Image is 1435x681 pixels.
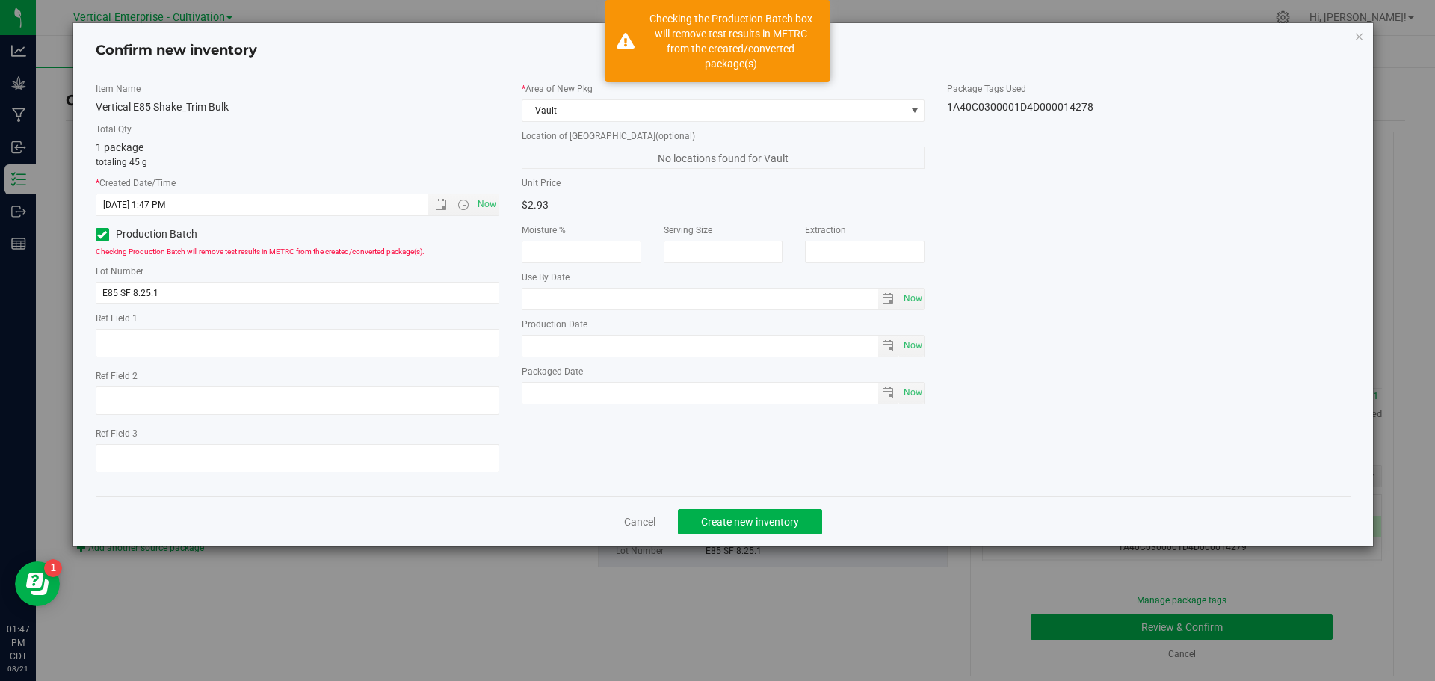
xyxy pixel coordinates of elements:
[450,199,475,211] span: Open the time view
[96,41,257,61] h4: Confirm new inventory
[624,514,655,529] a: Cancel
[522,147,925,169] span: No locations found for Vault
[878,383,900,404] span: select
[643,11,818,71] div: Checking the Production Batch box will remove test results in METRC from the created/converted pa...
[701,516,799,528] span: Create new inventory
[522,194,712,216] div: $2.93
[44,559,62,577] iframe: Resource center unread badge
[878,336,900,357] span: select
[96,427,499,440] label: Ref Field 3
[96,369,499,383] label: Ref Field 2
[522,318,925,331] label: Production Date
[96,82,499,96] label: Item Name
[96,265,499,278] label: Lot Number
[899,289,924,309] span: select
[805,224,925,237] label: Extraction
[947,99,1351,115] div: 1A40C0300001D4D000014278
[522,271,925,284] label: Use By Date
[428,199,454,211] span: Open the date view
[15,561,60,606] iframe: Resource center
[96,155,499,169] p: totaling 45 g
[96,247,425,256] span: Checking Production Batch will remove test results in METRC from the created/converted package(s).
[522,82,925,96] label: Area of New Pkg
[522,129,925,143] label: Location of [GEOGRAPHIC_DATA]
[678,509,822,534] button: Create new inventory
[522,224,641,237] label: Moisture %
[899,336,924,357] span: select
[655,131,695,141] span: (optional)
[878,289,900,309] span: select
[522,100,906,121] span: Vault
[522,365,925,378] label: Packaged Date
[900,288,925,309] span: Set Current date
[947,82,1351,96] label: Package Tags Used
[522,176,712,190] label: Unit Price
[900,382,925,404] span: Set Current date
[474,194,499,215] span: Set Current date
[96,123,499,136] label: Total Qty
[96,176,499,190] label: Created Date/Time
[664,224,783,237] label: Serving Size
[899,383,924,404] span: select
[96,312,499,325] label: Ref Field 1
[96,141,143,153] span: 1 package
[96,227,286,242] label: Production Batch
[96,99,499,115] div: Vertical E85 Shake_Trim Bulk
[900,335,925,357] span: Set Current date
